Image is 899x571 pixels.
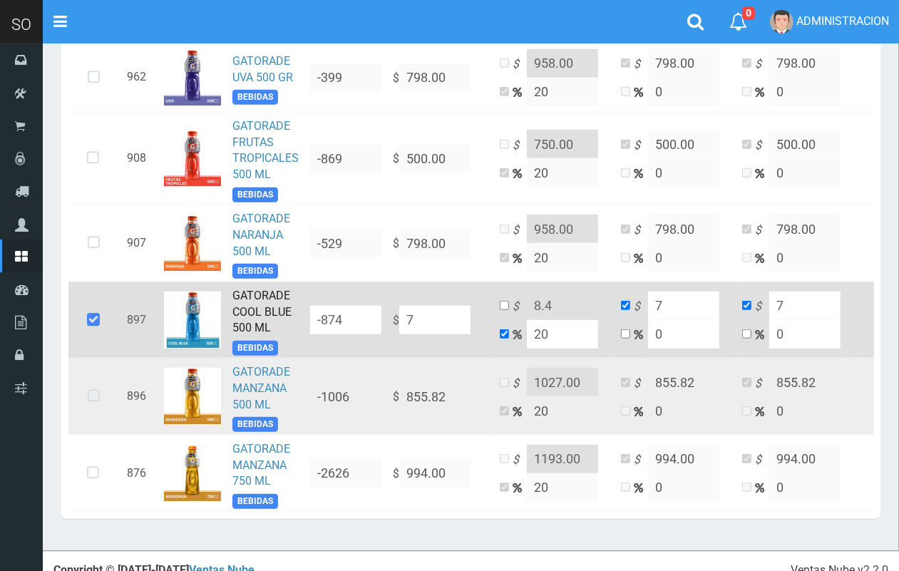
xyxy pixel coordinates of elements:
[755,452,769,468] i: $
[387,205,494,282] td: $
[232,54,293,84] a: GATORADE UVA 500 GR
[121,359,158,436] td: 896
[742,6,755,20] span: 0
[232,90,278,105] span: BEBIDAS
[164,49,221,106] img: ...
[513,138,527,154] i: $
[770,10,793,34] img: User Image
[121,43,158,112] td: 962
[513,222,527,239] i: $
[513,376,527,392] i: $
[755,222,769,239] i: $
[755,376,769,392] i: $
[232,365,290,411] a: GATORADE MANZANA 500 ML
[232,494,278,509] span: BEBIDAS
[164,215,221,272] img: ...
[513,56,527,73] i: $
[121,435,158,512] td: 876
[232,119,299,182] a: GATORADE FRUTAS TROPICALES 500 ML
[164,368,221,425] img: ...
[634,56,648,73] i: $
[232,187,278,202] span: BEBIDAS
[513,452,527,468] i: $
[634,138,648,154] i: $
[387,112,494,205] td: $
[121,205,158,282] td: 907
[387,435,494,512] td: $
[387,43,494,112] td: $
[634,299,648,315] i: $
[796,14,889,28] span: ADMINISTRACION
[634,222,648,239] i: $
[232,442,290,488] a: GATORADE MANZANA 750 ML
[634,452,648,468] i: $
[387,359,494,436] td: $
[232,341,278,356] span: BEBIDAS
[164,445,221,502] img: ...
[755,299,769,315] i: $
[232,289,292,335] a: GATORADE COOL BLUE 500 ML
[755,56,769,73] i: $
[755,138,769,154] i: $
[513,299,527,315] i: $
[232,212,290,258] a: GATORADE NARANJA 500 ML
[164,130,221,187] img: ...
[634,376,648,392] i: $
[121,112,158,205] td: 908
[232,264,278,279] span: BEBIDAS
[121,282,158,359] td: 897
[387,282,494,359] td: $
[232,417,278,432] span: BEBIDAS
[164,292,221,349] img: ...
